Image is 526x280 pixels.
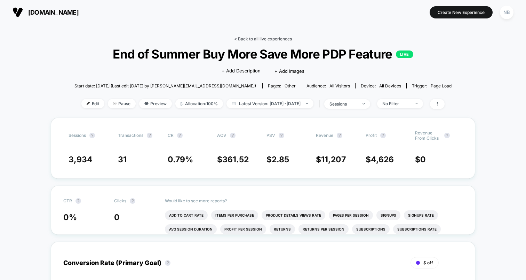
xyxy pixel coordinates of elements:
[355,83,406,88] span: Device:
[175,99,223,108] span: Allocation: 100%
[317,99,324,109] span: |
[217,133,226,138] span: AOV
[63,212,77,222] span: 0 %
[321,155,346,164] span: 11,207
[306,83,350,88] div: Audience:
[222,155,249,164] span: 361.52
[181,102,183,106] img: rebalance
[498,5,516,20] button: NB
[268,83,296,88] div: Pages:
[13,7,23,17] img: Visually logo
[232,102,236,105] img: calendar
[404,210,438,220] li: Signups Rate
[74,83,256,88] span: Start date: [DATE] (Last edit [DATE] by [PERSON_NAME][EMAIL_ADDRESS][DOMAIN_NAME])
[500,6,513,19] div: NB
[108,99,136,108] span: Pause
[366,155,394,164] span: $
[69,133,86,138] span: Sessions
[352,224,390,234] li: Subscriptions
[118,155,127,164] span: 31
[329,101,357,107] div: sessions
[329,210,373,220] li: Pages Per Session
[274,68,304,74] span: + Add Images
[266,155,289,164] span: $
[177,133,183,138] button: ?
[165,210,208,220] li: Add To Cart Rate
[217,155,249,164] span: $
[270,224,295,234] li: Returns
[444,133,450,138] button: ?
[75,198,81,204] button: ?
[298,224,349,234] li: Returns Per Session
[316,133,333,138] span: Revenue
[114,198,126,203] span: Clicks
[147,133,152,138] button: ?
[220,224,266,234] li: Profit Per Session
[371,155,394,164] span: 4,626
[168,155,193,164] span: 0.79 %
[165,224,217,234] li: Avg Session Duration
[272,155,289,164] span: 2.85
[337,133,342,138] button: ?
[87,102,90,105] img: edit
[130,198,135,204] button: ?
[10,7,81,18] button: [DOMAIN_NAME]
[380,133,386,138] button: ?
[415,130,441,141] span: Revenue From Clicks
[362,103,365,104] img: end
[415,155,426,164] span: $
[139,99,172,108] span: Preview
[114,212,120,222] span: 0
[329,83,350,88] span: All Visitors
[431,83,452,88] span: Page Load
[420,155,426,164] span: 0
[93,47,432,61] span: End of Summer Buy More Save More PDP Feature
[262,210,325,220] li: Product Details Views Rate
[165,260,170,266] button: ?
[430,6,493,18] button: Create New Experience
[412,83,452,88] div: Trigger:
[366,133,377,138] span: Profit
[266,133,275,138] span: PSV
[285,83,296,88] span: other
[306,103,308,104] img: end
[379,83,401,88] span: all devices
[396,50,413,58] p: LIVE
[89,133,95,138] button: ?
[393,224,441,234] li: Subscriptions Rate
[415,103,418,104] img: end
[222,68,261,75] span: + Add Description
[226,99,313,108] span: Latest Version: [DATE] - [DATE]
[211,210,258,220] li: Items Per Purchase
[230,133,236,138] button: ?
[279,133,284,138] button: ?
[423,260,433,265] span: $ off
[63,198,72,203] span: CTR
[316,155,346,164] span: $
[81,99,104,108] span: Edit
[234,36,292,41] a: < Back to all live experiences
[165,198,463,203] p: Would like to see more reports?
[382,101,410,106] div: No Filter
[168,133,174,138] span: CR
[113,102,117,105] img: end
[376,210,400,220] li: Signups
[118,133,143,138] span: Transactions
[69,155,93,164] span: 3,934
[28,9,79,16] span: [DOMAIN_NAME]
